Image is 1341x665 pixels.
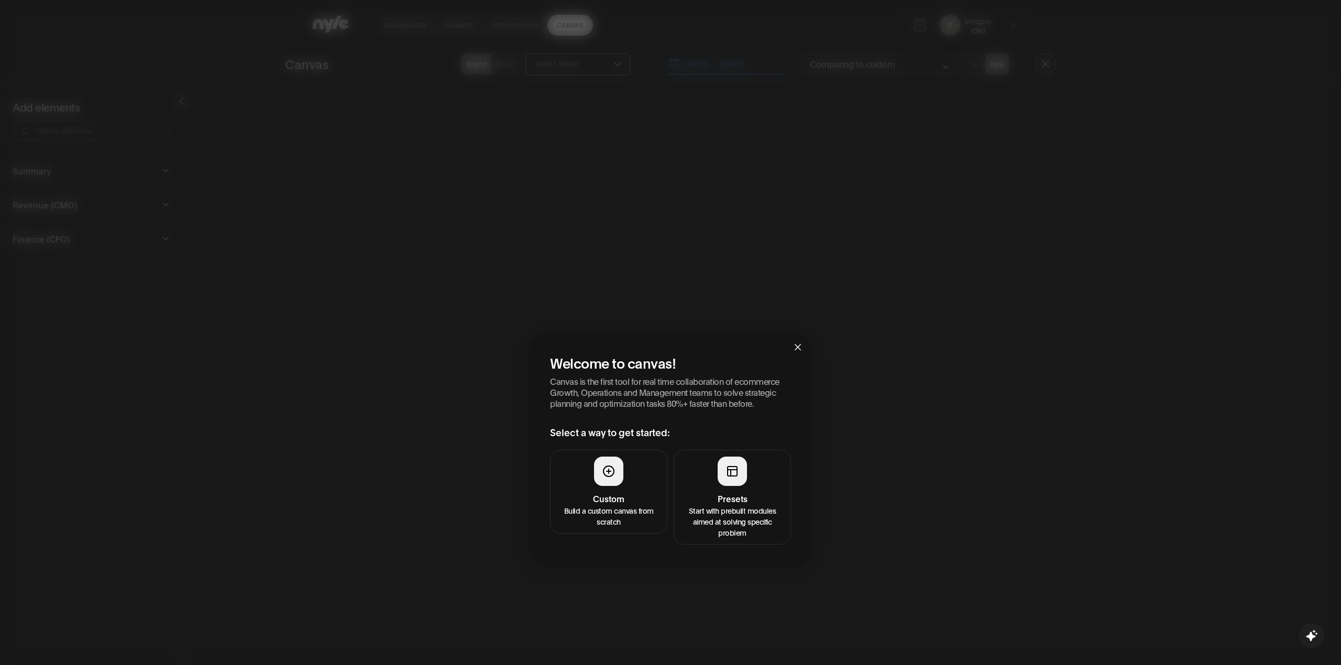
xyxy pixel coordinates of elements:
[784,332,812,361] button: Close
[557,505,661,527] p: Build a custom canvas from scratch
[557,492,661,505] h4: Custom
[550,353,791,371] h2: Welcome to canvas!
[674,450,791,545] button: PresetsStart with prebuilt modules aimed at solving specific problem
[794,343,802,351] span: close
[680,505,784,538] p: Start with prebuilt modules aimed at solving specific problem
[550,425,791,439] h3: Select a way to get started:
[550,450,667,534] button: CustomBuild a custom canvas from scratch
[550,375,791,408] p: Canvas is the first tool for real time collaboration of ecommerce Growth, Operations and Manageme...
[680,492,784,505] h4: Presets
